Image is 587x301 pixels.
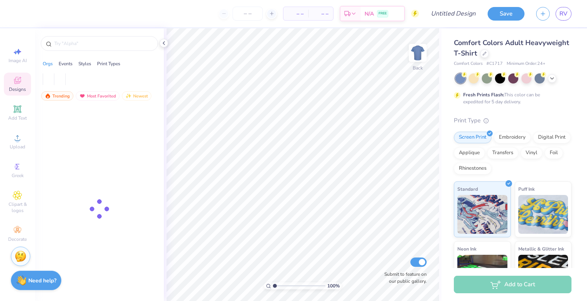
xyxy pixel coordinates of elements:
[41,91,73,101] div: Trending
[454,38,569,58] span: Comfort Colors Adult Heavyweight T-Shirt
[8,236,27,242] span: Decorate
[533,132,571,143] div: Digital Print
[10,144,25,150] span: Upload
[76,91,120,101] div: Most Favorited
[233,7,263,21] input: – –
[457,185,478,193] span: Standard
[454,163,491,174] div: Rhinestones
[28,277,56,284] strong: Need help?
[518,255,568,294] img: Metallic & Glitter Ink
[379,11,387,16] span: FREE
[488,7,524,21] button: Save
[457,255,507,294] img: Neon Ink
[457,245,476,253] span: Neon Ink
[518,245,564,253] span: Metallic & Glitter Ink
[365,10,374,18] span: N/A
[97,60,120,67] div: Print Types
[9,86,26,92] span: Designs
[521,147,542,159] div: Vinyl
[518,195,568,234] img: Puff Ink
[454,116,571,125] div: Print Type
[486,61,503,67] span: # C1717
[327,282,340,289] span: 100 %
[507,61,545,67] span: Minimum Order: 24 +
[556,7,571,21] a: RV
[463,92,504,98] strong: Fresh Prints Flash:
[410,45,425,61] img: Back
[4,201,31,214] span: Clipart & logos
[122,91,151,101] div: Newest
[54,40,153,47] input: Try "Alpha"
[9,57,27,64] span: Image AI
[425,6,482,21] input: Untitled Design
[454,147,485,159] div: Applique
[487,147,518,159] div: Transfers
[45,93,51,99] img: trending.gif
[559,9,568,18] span: RV
[457,195,507,234] img: Standard
[12,172,24,179] span: Greek
[454,132,491,143] div: Screen Print
[463,91,559,105] div: This color can be expedited for 5 day delivery.
[78,60,91,67] div: Styles
[288,10,304,18] span: – –
[43,60,53,67] div: Orgs
[494,132,531,143] div: Embroidery
[125,93,132,99] img: Newest.gif
[413,64,423,71] div: Back
[79,93,85,99] img: most_fav.gif
[8,115,27,121] span: Add Text
[454,61,483,67] span: Comfort Colors
[313,10,328,18] span: – –
[59,60,73,67] div: Events
[380,271,427,285] label: Submit to feature on our public gallery.
[518,185,535,193] span: Puff Ink
[545,147,563,159] div: Foil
